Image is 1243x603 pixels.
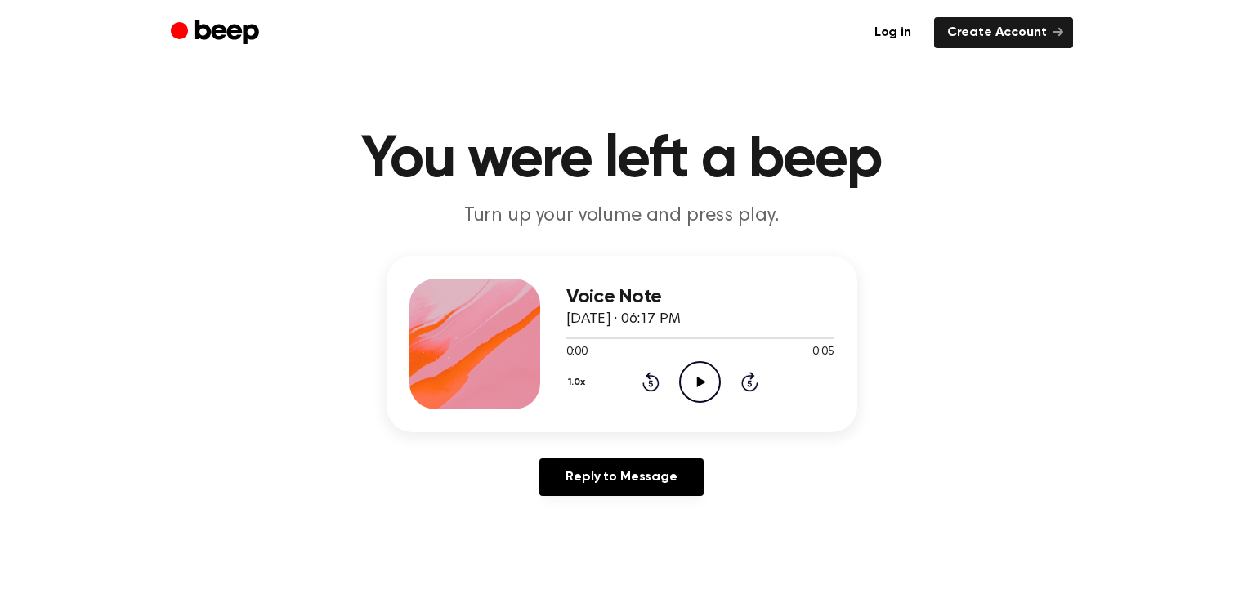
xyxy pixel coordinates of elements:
a: Log in [861,17,924,48]
span: [DATE] · 06:17 PM [566,312,681,327]
a: Beep [171,17,263,49]
span: 0:05 [812,344,834,361]
p: Turn up your volume and press play. [308,203,936,230]
span: 0:00 [566,344,588,361]
a: Reply to Message [539,458,703,496]
h1: You were left a beep [203,131,1040,190]
button: 1.0x [566,368,592,396]
h3: Voice Note [566,286,834,308]
a: Create Account [934,17,1073,48]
